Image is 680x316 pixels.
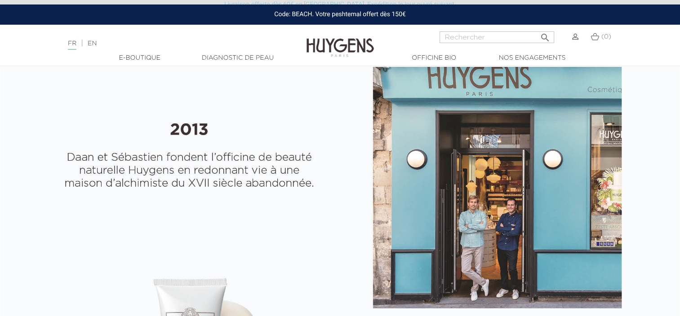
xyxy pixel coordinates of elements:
a: Officine Bio [389,53,479,63]
span: (0) [601,34,611,40]
button:  [537,29,553,41]
a: EN [88,40,97,47]
a: FR [68,40,76,50]
a: Nos engagements [487,53,577,63]
a: E-Boutique [95,53,185,63]
div: | [63,38,276,49]
input: Rechercher [440,31,554,43]
img: Huygens [307,24,374,58]
i:  [540,30,551,40]
a: Diagnostic de peau [193,53,283,63]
